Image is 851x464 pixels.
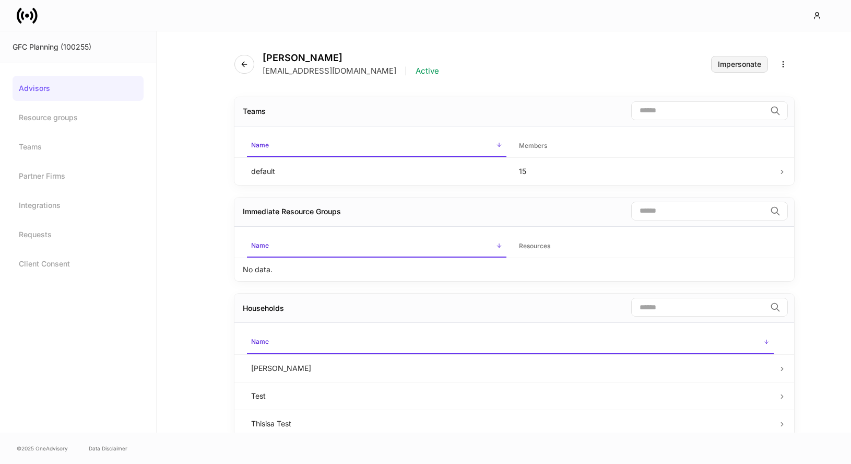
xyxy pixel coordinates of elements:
div: Impersonate [718,61,761,68]
a: Integrations [13,193,144,218]
a: Advisors [13,76,144,101]
p: | [405,66,407,76]
a: Partner Firms [13,164,144,189]
span: © 2025 OneAdvisory [17,444,68,453]
h4: [PERSON_NAME] [263,52,439,64]
p: Active [416,66,439,76]
div: GFC Planning (100255) [13,42,144,52]
h6: Name [251,337,269,346]
span: Resources [515,236,774,257]
span: Members [515,135,774,157]
span: Name [247,135,506,157]
a: Teams [13,134,144,159]
td: Test [243,382,778,410]
p: No data. [243,264,273,275]
h6: Members [519,141,547,150]
a: Data Disclaimer [89,444,127,453]
a: Requests [13,222,144,247]
h6: Name [251,140,269,150]
div: Teams [243,106,266,117]
td: 15 [511,157,778,185]
button: Impersonate [711,56,768,73]
a: Resource groups [13,105,144,130]
p: [EMAIL_ADDRESS][DOMAIN_NAME] [263,66,396,76]
td: default [243,157,511,185]
div: Households [243,303,284,314]
h6: Name [251,240,269,250]
span: Name [247,235,506,258]
td: [PERSON_NAME] [243,354,778,382]
div: Immediate Resource Groups [243,206,341,217]
span: Name [247,331,774,354]
a: Client Consent [13,251,144,276]
td: Thisisa Test [243,410,778,437]
h6: Resources [519,241,550,251]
